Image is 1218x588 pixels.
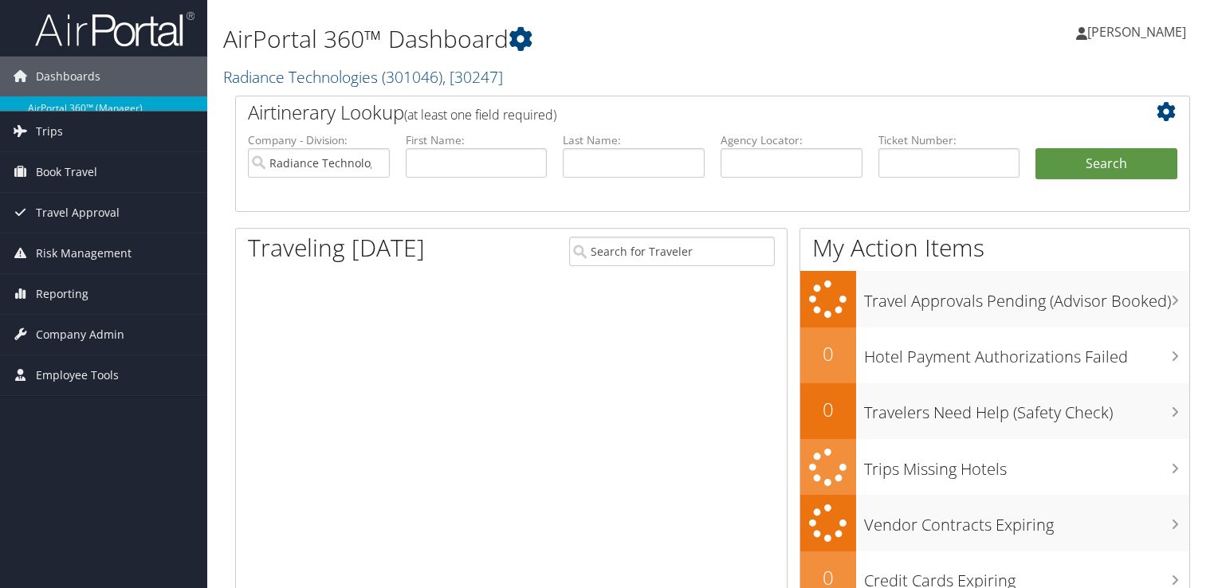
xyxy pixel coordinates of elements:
label: Ticket Number: [878,132,1020,148]
span: Company Admin [36,315,124,355]
h3: Hotel Payment Authorizations Failed [864,338,1189,368]
button: Search [1035,148,1177,180]
span: Risk Management [36,233,132,273]
span: Reporting [36,274,88,314]
a: Trips Missing Hotels [800,439,1189,496]
input: Search for Traveler [569,237,775,266]
h2: 0 [800,340,856,367]
span: [PERSON_NAME] [1087,23,1186,41]
h3: Travel Approvals Pending (Advisor Booked) [864,282,1189,312]
span: Travel Approval [36,193,120,233]
h3: Vendor Contracts Expiring [864,506,1189,536]
h3: Trips Missing Hotels [864,450,1189,480]
h1: AirPortal 360™ Dashboard [223,22,876,56]
h3: Travelers Need Help (Safety Check) [864,394,1189,424]
a: 0Travelers Need Help (Safety Check) [800,383,1189,439]
span: Dashboards [36,57,100,96]
h2: 0 [800,396,856,423]
h2: Airtinerary Lookup [248,99,1098,126]
a: Travel Approvals Pending (Advisor Booked) [800,271,1189,327]
span: Employee Tools [36,355,119,395]
h1: Traveling [DATE] [248,231,425,265]
label: Last Name: [563,132,705,148]
span: Book Travel [36,152,97,192]
label: Agency Locator: [721,132,862,148]
label: First Name: [406,132,548,148]
a: [PERSON_NAME] [1076,8,1202,56]
label: Company - Division: [248,132,390,148]
img: airportal-logo.png [35,10,194,48]
a: 0Hotel Payment Authorizations Failed [800,327,1189,383]
a: Radiance Technologies [223,66,503,88]
a: Vendor Contracts Expiring [800,495,1189,551]
span: ( 301046 ) [382,66,442,88]
h1: My Action Items [800,231,1189,265]
span: , [ 30247 ] [442,66,503,88]
span: Trips [36,112,63,151]
span: (at least one field required) [404,106,556,123]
